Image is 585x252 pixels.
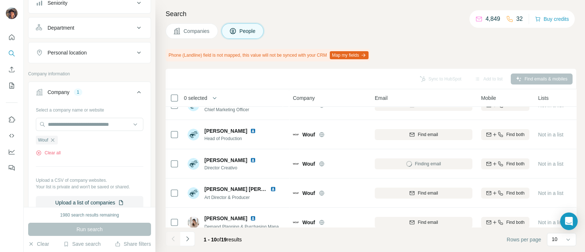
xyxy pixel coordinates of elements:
[204,157,247,164] span: [PERSON_NAME]
[250,157,256,163] img: LinkedIn logo
[204,237,242,242] span: results
[250,215,256,221] img: LinkedIn logo
[293,222,299,223] img: Logo of Wouf
[204,127,247,135] span: [PERSON_NAME]
[486,15,500,23] p: 4,849
[204,223,285,229] span: Demand Planning & Purchasing Manager
[481,217,529,228] button: Find both
[36,196,143,209] button: Upload a list of companies
[302,219,315,226] span: Wouf
[29,83,151,104] button: Company1
[375,94,388,102] span: Email
[36,104,143,113] div: Select a company name or website
[29,19,151,37] button: Department
[506,190,525,196] span: Find both
[6,63,18,76] button: Enrich CSV
[217,237,221,242] span: of
[535,14,569,24] button: Buy credits
[184,27,210,35] span: Companies
[418,190,438,196] span: Find email
[36,184,143,190] p: Your list is private and won't be saved or shared.
[538,161,563,167] span: Not in a list
[6,145,18,158] button: Dashboard
[538,94,549,102] span: Lists
[166,9,576,19] h4: Search
[115,240,151,248] button: Share filters
[60,212,119,218] div: 1980 search results remaining
[538,219,563,225] span: Not in a list
[560,212,578,230] div: Open Intercom Messenger
[36,150,61,156] button: Clear all
[506,161,525,167] span: Find both
[538,132,563,138] span: Not in a list
[188,129,199,140] img: Avatar
[204,107,249,112] span: Chief Marketing Officer
[239,27,256,35] span: People
[188,158,199,170] img: Avatar
[204,215,247,222] span: [PERSON_NAME]
[204,135,265,142] span: Head of Production
[204,195,250,200] span: Art Director & Producer
[293,134,299,135] img: Logo of Wouf
[48,24,74,31] div: Department
[188,217,199,228] img: Avatar
[166,49,370,61] div: Phone (Landline) field is not mapped, this value will not be synced with your CRM
[507,236,541,243] span: Rows per page
[204,237,217,242] span: 1 - 10
[63,240,101,248] button: Save search
[293,163,299,165] img: Logo of Wouf
[6,7,18,19] img: Avatar
[293,192,299,194] img: Logo of Wouf
[481,94,496,102] span: Mobile
[38,137,48,143] span: Wouf
[506,219,525,226] span: Find both
[180,232,195,246] button: Navigate to next page
[48,89,69,96] div: Company
[204,165,265,171] span: Director Creativo
[481,158,529,169] button: Find both
[293,94,315,102] span: Company
[28,71,151,77] p: Company information
[6,161,18,174] button: Feedback
[418,219,438,226] span: Find email
[6,79,18,92] button: My lists
[506,131,525,138] span: Find both
[6,31,18,44] button: Quick start
[330,51,369,59] button: Map my fields
[481,129,529,140] button: Find both
[250,128,256,134] img: LinkedIn logo
[36,177,143,184] p: Upload a CSV of company websites.
[375,217,472,228] button: Find email
[184,94,207,102] span: 0 selected
[28,240,49,248] button: Clear
[538,190,563,196] span: Not in a list
[74,89,82,95] div: 1
[221,237,227,242] span: 19
[302,160,315,168] span: Wouf
[48,49,87,56] div: Personal location
[6,129,18,142] button: Use Surfe API
[302,131,315,138] span: Wouf
[6,113,18,126] button: Use Surfe on LinkedIn
[538,102,563,108] span: Not in a list
[6,47,18,60] button: Search
[375,188,472,199] button: Find email
[516,15,523,23] p: 32
[302,189,315,197] span: Wouf
[270,186,276,192] img: LinkedIn logo
[481,188,529,199] button: Find both
[188,187,199,199] img: Avatar
[418,131,438,138] span: Find email
[204,186,292,192] span: [PERSON_NAME] [PERSON_NAME]
[29,44,151,61] button: Personal location
[552,236,558,243] p: 10
[375,129,472,140] button: Find email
